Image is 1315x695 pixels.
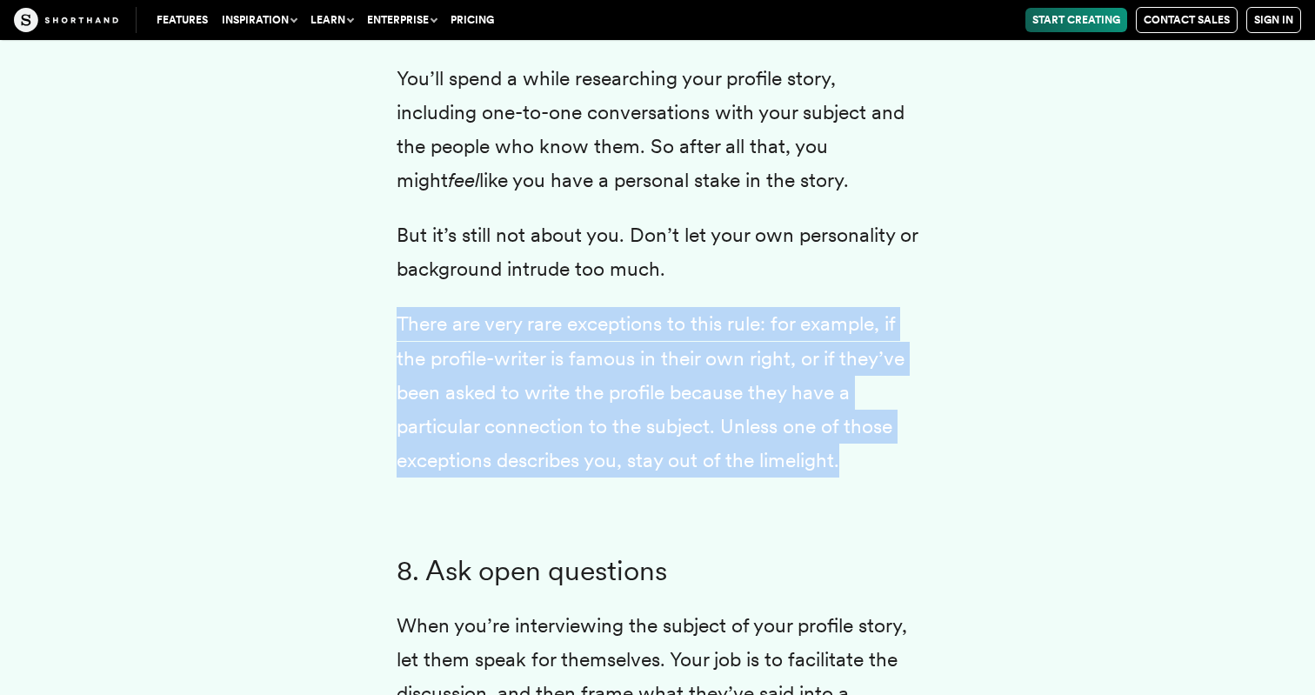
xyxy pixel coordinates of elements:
[444,8,501,32] a: Pricing
[14,8,118,32] img: The Craft
[360,8,444,32] button: Enterprise
[448,168,479,192] em: feel
[1025,8,1127,32] a: Start Creating
[1246,7,1301,33] a: Sign in
[397,218,918,286] p: But it’s still not about you. Don’t let your own personality or background intrude too much.
[1136,7,1238,33] a: Contact Sales
[397,554,918,588] h3: 8. Ask open questions
[150,8,215,32] a: Features
[397,62,918,197] p: You’ll spend a while researching your profile story, including one-to-one conversations with your...
[397,307,918,477] p: There are very rare exceptions to this rule: for example, if the profile-writer is famous in thei...
[304,8,360,32] button: Learn
[215,8,304,32] button: Inspiration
